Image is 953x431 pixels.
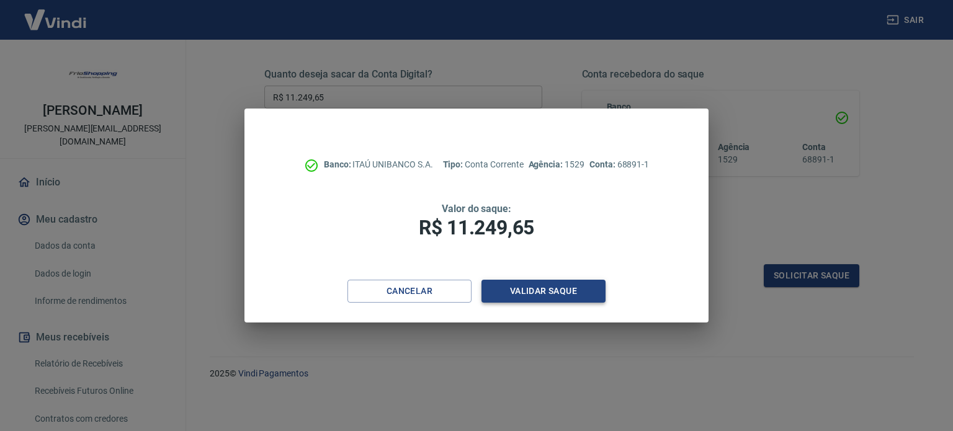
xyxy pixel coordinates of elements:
[443,158,524,171] p: Conta Corrente
[324,158,433,171] p: ITAÚ UNIBANCO S.A.
[324,159,353,169] span: Banco:
[419,216,534,239] span: R$ 11.249,65
[442,203,511,215] span: Valor do saque:
[443,159,465,169] span: Tipo:
[481,280,606,303] button: Validar saque
[589,159,617,169] span: Conta:
[529,159,565,169] span: Agência:
[529,158,584,171] p: 1529
[347,280,472,303] button: Cancelar
[589,158,649,171] p: 68891-1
